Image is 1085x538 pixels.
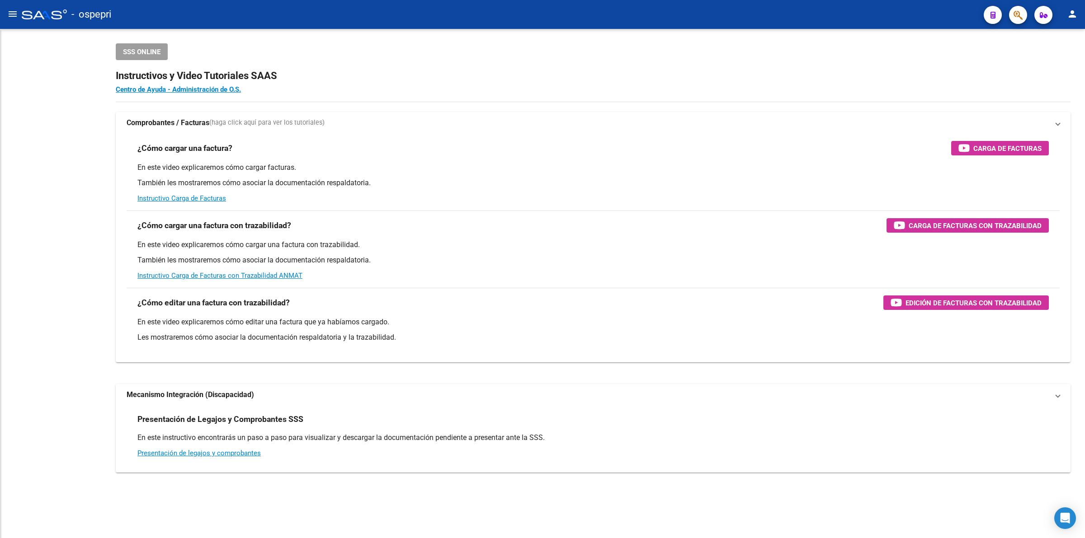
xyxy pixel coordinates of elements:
mat-icon: person [1067,9,1078,19]
a: Instructivo Carga de Facturas con Trazabilidad ANMAT [137,271,302,280]
strong: Mecanismo Integración (Discapacidad) [127,390,254,400]
span: Edición de Facturas con Trazabilidad [906,297,1042,309]
h3: Presentación de Legajos y Comprobantes SSS [137,413,303,426]
span: - ospepri [71,5,111,24]
span: SSS ONLINE [123,48,160,56]
a: Presentación de legajos y comprobantes [137,449,261,457]
a: Centro de Ayuda - Administración de O.S. [116,85,241,94]
span: Carga de Facturas con Trazabilidad [909,220,1042,231]
h2: Instructivos y Video Tutoriales SAAS [116,67,1071,84]
p: También les mostraremos cómo asociar la documentación respaldatoria. [137,255,1049,265]
p: En este video explicaremos cómo cargar una factura con trazabilidad. [137,240,1049,250]
span: Carga de Facturas [973,143,1042,154]
div: Mecanismo Integración (Discapacidad) [116,406,1071,473]
h3: ¿Cómo cargar una factura? [137,142,232,154]
button: Edición de Facturas con Trazabilidad [883,295,1049,310]
a: Instructivo Carga de Facturas [137,194,226,202]
mat-icon: menu [7,9,18,19]
div: Open Intercom Messenger [1054,507,1076,529]
h3: ¿Cómo cargar una factura con trazabilidad? [137,219,291,232]
strong: Comprobantes / Facturas [127,118,209,128]
p: En este video explicaremos cómo cargar facturas. [137,163,1049,173]
button: SSS ONLINE [116,43,168,60]
p: En este instructivo encontrarás un paso a paso para visualizar y descargar la documentación pendi... [137,433,1049,443]
mat-expansion-panel-header: Comprobantes / Facturas(haga click aquí para ver los tutoriales) [116,112,1071,134]
mat-expansion-panel-header: Mecanismo Integración (Discapacidad) [116,384,1071,406]
p: En este video explicaremos cómo editar una factura que ya habíamos cargado. [137,317,1049,327]
button: Carga de Facturas [951,141,1049,155]
div: Comprobantes / Facturas(haga click aquí para ver los tutoriales) [116,134,1071,362]
h3: ¿Cómo editar una factura con trazabilidad? [137,296,290,309]
p: También les mostraremos cómo asociar la documentación respaldatoria. [137,178,1049,188]
button: Carga de Facturas con Trazabilidad [887,218,1049,233]
p: Les mostraremos cómo asociar la documentación respaldatoria y la trazabilidad. [137,332,1049,342]
span: (haga click aquí para ver los tutoriales) [209,118,325,128]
